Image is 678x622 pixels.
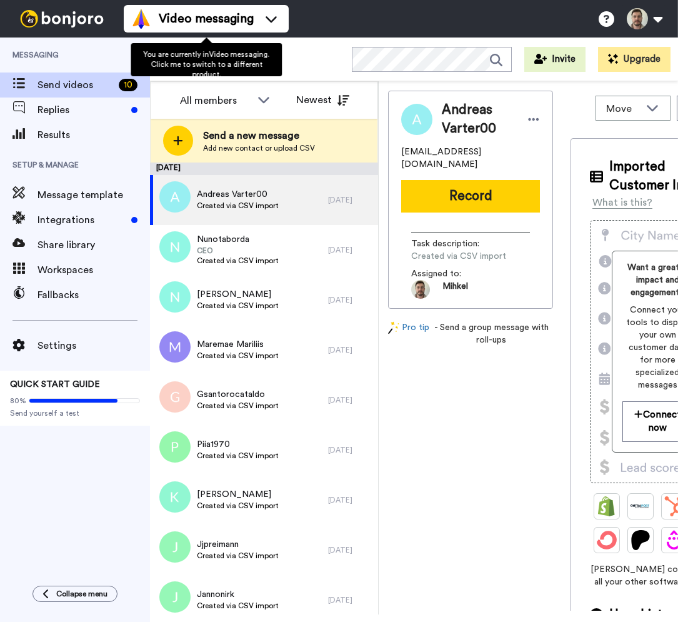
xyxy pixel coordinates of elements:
[328,445,372,455] div: [DATE]
[203,143,315,153] span: Add new contact or upload CSV
[131,9,151,29] img: vm-color.svg
[159,10,254,28] span: Video messaging
[197,338,279,351] span: Maremae Mariliis
[597,496,617,516] img: Shopify
[10,380,100,389] span: QUICK START GUIDE
[328,395,372,405] div: [DATE]
[37,78,114,93] span: Send videos
[197,438,279,451] span: Piia1970
[197,401,279,411] span: Created via CSV import
[197,551,279,561] span: Created via CSV import
[388,321,553,346] div: - Send a group message with roll-ups
[159,331,191,363] img: m.png
[159,431,191,463] img: p.png
[197,233,279,246] span: Nunotaborda
[287,88,359,113] button: Newest
[37,338,150,353] span: Settings
[159,281,191,313] img: n.png
[159,531,191,563] img: j.png
[606,101,640,116] span: Move
[598,47,671,72] button: Upgrade
[411,238,499,250] span: Task description :
[328,595,372,605] div: [DATE]
[197,256,279,266] span: Created via CSV import
[401,104,432,135] img: Image of Andreas varter00
[10,408,140,418] span: Send yourself a test
[159,481,191,513] img: k.png
[197,188,279,201] span: Andreas Varter00
[442,101,515,138] span: Andreas Varter00
[388,321,429,346] a: Pro tip
[328,195,372,205] div: [DATE]
[197,451,279,461] span: Created via CSV import
[159,231,191,263] img: n.png
[37,188,150,203] span: Message template
[159,181,191,213] img: a.png
[197,601,279,611] span: Created via CSV import
[328,545,372,555] div: [DATE]
[56,589,107,599] span: Collapse menu
[32,586,117,602] button: Collapse menu
[150,163,378,175] div: [DATE]
[37,288,150,303] span: Fallbacks
[328,295,372,305] div: [DATE]
[411,268,499,280] span: Assigned to:
[15,10,109,28] img: bj-logo-header-white.svg
[524,47,586,72] button: Invite
[10,396,26,406] span: 80%
[197,538,279,551] span: Jjpreimann
[119,79,137,91] div: 10
[197,288,279,301] span: [PERSON_NAME]
[411,280,430,299] img: a42ae726-4838-4a58-bae3-06a62d73cb16-1751975589.jpg
[159,381,191,413] img: g.png
[197,201,279,211] span: Created via CSV import
[442,280,468,299] span: Mihkel
[328,245,372,255] div: [DATE]
[159,581,191,613] img: j.png
[197,501,279,511] span: Created via CSV import
[37,238,150,253] span: Share library
[411,250,530,263] span: Created via CSV import
[631,530,651,550] img: Patreon
[197,246,279,256] span: CEO
[328,495,372,505] div: [DATE]
[37,103,126,118] span: Replies
[197,301,279,311] span: Created via CSV import
[388,321,399,334] img: magic-wand.svg
[328,345,372,355] div: [DATE]
[180,93,251,108] div: All members
[197,388,279,401] span: Gsantorocataldo
[37,213,126,228] span: Integrations
[597,530,617,550] img: ConvertKit
[401,180,540,213] button: Record
[197,488,279,501] span: [PERSON_NAME]
[197,588,279,601] span: Jannonirk
[401,146,540,171] span: [EMAIL_ADDRESS][DOMAIN_NAME]
[203,128,315,143] span: Send a new message
[592,195,652,210] div: What is this?
[37,263,150,278] span: Workspaces
[631,496,651,516] img: Ontraport
[143,51,269,78] span: You are currently in Video messaging . Click me to switch to a different product.
[37,128,150,143] span: Results
[197,351,279,361] span: Created via CSV import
